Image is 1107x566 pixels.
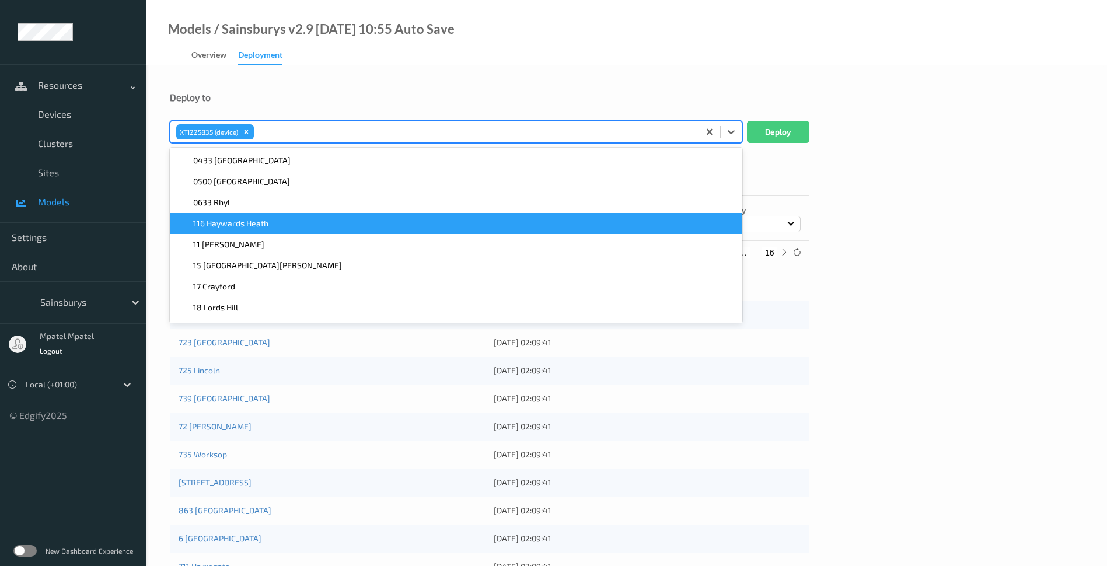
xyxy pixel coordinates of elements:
a: 723 [GEOGRAPHIC_DATA] [179,337,270,347]
button: Deploy [747,121,809,143]
span: 17 Crayford [193,281,235,292]
span: [DATE] 02:09:41 [494,337,551,347]
span: 15 [GEOGRAPHIC_DATA][PERSON_NAME] [193,260,342,271]
span: 18 Lords Hill [193,302,238,313]
a: 725 Lincoln [179,365,220,375]
a: Models [168,23,211,35]
div: Remove XTI225835 (device) [240,124,253,139]
a: Overview [191,47,238,64]
a: 735 Worksop [179,449,227,459]
p: Sort by [719,204,801,216]
span: 11 [PERSON_NAME] [193,239,264,250]
span: [DATE] 02:09:41 [494,449,551,459]
a: 6 [GEOGRAPHIC_DATA] [179,533,261,543]
button: ... [736,247,750,258]
span: 116 Haywards Heath [193,218,268,229]
span: [DATE] 02:09:41 [494,477,551,487]
span: [DATE] 02:09:41 [494,365,551,375]
div: / Sainsburys v2.9 [DATE] 10:55 Auto Save [211,23,455,35]
span: 0633 Rhyl [193,197,230,208]
span: [DATE] 02:09:41 [494,393,551,403]
div: Deployment [238,49,282,65]
div: Overview [191,49,226,64]
span: 0500 [GEOGRAPHIC_DATA] [193,176,290,187]
span: 0433 [GEOGRAPHIC_DATA] [193,155,291,166]
button: 16 [762,247,778,258]
div: Deploy to [170,92,1083,103]
span: [DATE] 02:09:41 [494,421,551,431]
div: XTI225835 (device) [176,124,240,139]
span: [DATE] 02:09:41 [494,505,551,515]
a: 739 [GEOGRAPHIC_DATA] [179,393,270,403]
a: 863 [GEOGRAPHIC_DATA] [179,505,271,515]
a: [STREET_ADDRESS] [179,477,252,487]
a: Deployment [238,47,294,65]
span: [DATE] 02:09:41 [494,533,551,543]
a: 72 [PERSON_NAME] [179,421,252,431]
